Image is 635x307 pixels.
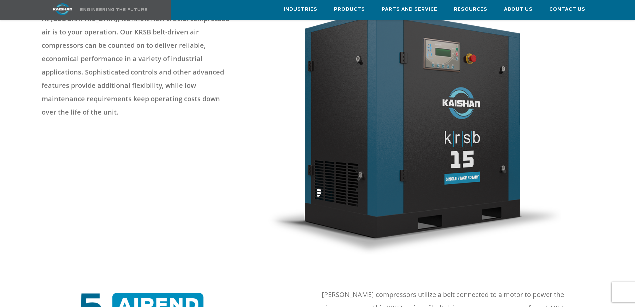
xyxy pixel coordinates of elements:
[382,6,437,13] span: Parts and Service
[382,0,437,18] a: Parts and Service
[454,0,487,18] a: Resources
[549,0,585,18] a: Contact Us
[334,6,365,13] span: Products
[38,3,88,15] img: kaishan logo
[454,6,487,13] span: Resources
[42,12,235,119] p: At [GEOGRAPHIC_DATA], we know how crucial compressed air is to your operation. Our KRSB belt-driv...
[80,8,147,11] img: Engineering the future
[504,6,533,13] span: About Us
[284,6,317,13] span: Industries
[334,0,365,18] a: Products
[284,0,317,18] a: Industries
[549,6,585,13] span: Contact Us
[504,0,533,18] a: About Us
[266,5,561,255] img: krsb15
